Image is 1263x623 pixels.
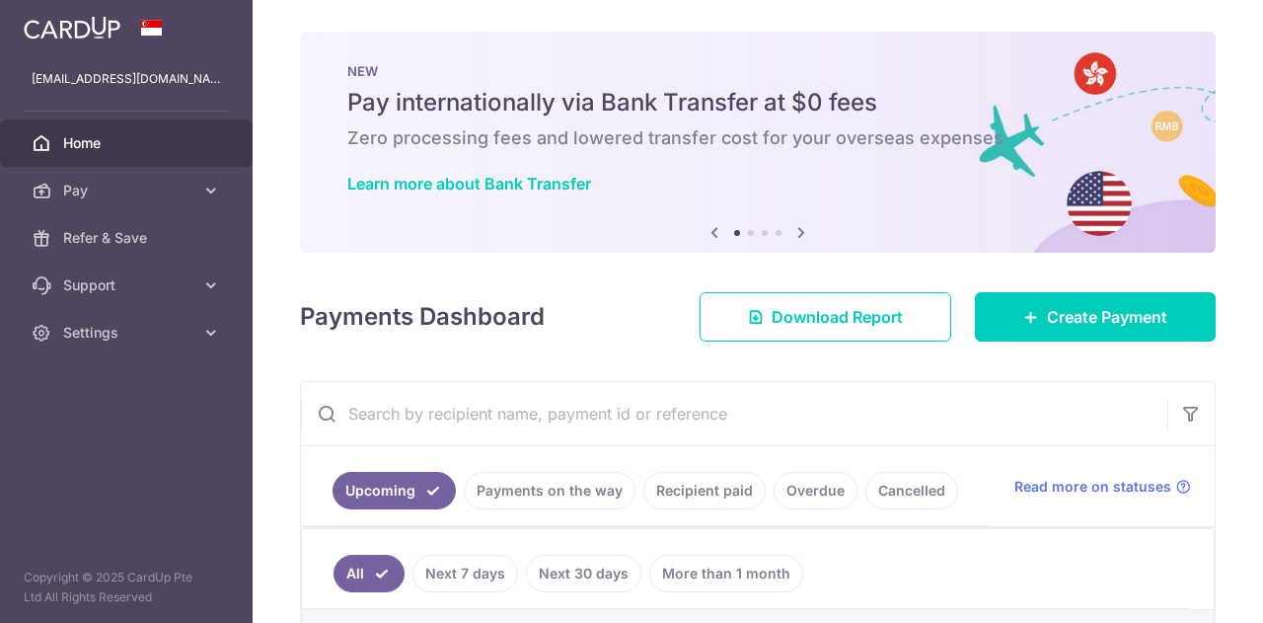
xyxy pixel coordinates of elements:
[643,472,766,509] a: Recipient paid
[24,16,120,39] img: CardUp
[63,323,193,343] span: Settings
[649,555,803,592] a: More than 1 month
[334,555,405,592] a: All
[526,555,641,592] a: Next 30 days
[63,181,193,200] span: Pay
[347,174,591,194] a: Learn more about Bank Transfer
[700,292,951,342] a: Download Report
[1014,477,1191,497] a: Read more on statuses
[772,305,903,329] span: Download Report
[32,69,221,89] p: [EMAIL_ADDRESS][DOMAIN_NAME]
[301,382,1167,445] input: Search by recipient name, payment id or reference
[347,126,1168,150] h6: Zero processing fees and lowered transfer cost for your overseas expenses
[333,472,456,509] a: Upcoming
[412,555,518,592] a: Next 7 days
[63,133,193,153] span: Home
[300,32,1216,253] img: Bank transfer banner
[63,275,193,295] span: Support
[300,299,545,335] h4: Payments Dashboard
[1047,305,1167,329] span: Create Payment
[774,472,857,509] a: Overdue
[63,228,193,248] span: Refer & Save
[464,472,635,509] a: Payments on the way
[975,292,1216,342] a: Create Payment
[347,63,1168,79] p: NEW
[347,87,1168,118] h5: Pay internationally via Bank Transfer at $0 fees
[865,472,958,509] a: Cancelled
[1014,477,1171,497] span: Read more on statuses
